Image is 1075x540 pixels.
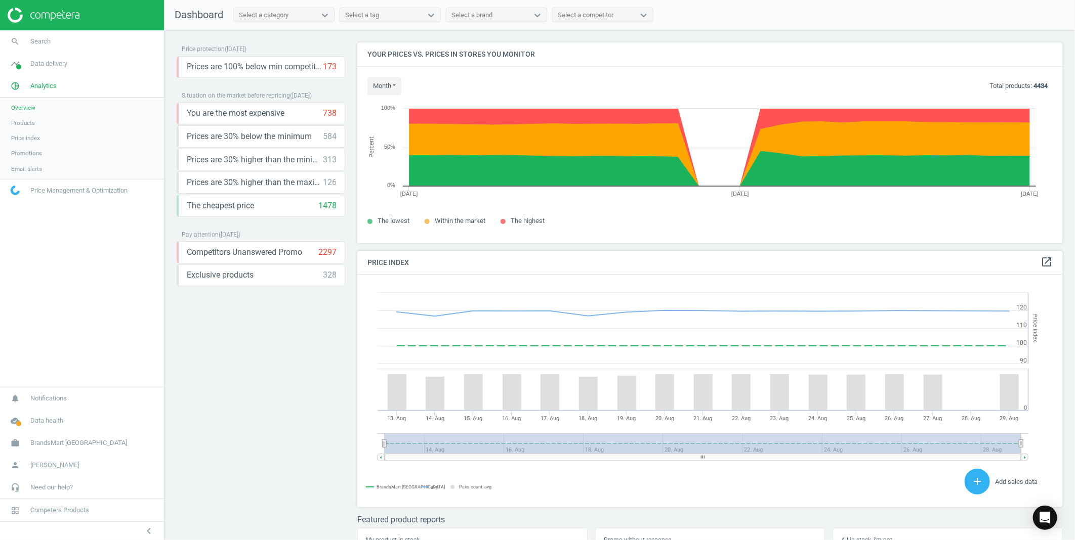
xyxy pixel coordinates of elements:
i: notifications [6,389,25,408]
p: Total products: [989,81,1048,91]
div: 1478 [318,200,337,211]
tspan: 23. Aug [770,415,789,422]
div: Select a brand [451,11,492,20]
tspan: 29. Aug [1000,415,1019,422]
tspan: 22. Aug [732,415,751,422]
text: 100% [381,105,395,111]
div: Select a competitor [558,11,613,20]
button: add [965,469,990,494]
tspan: 28. Aug [962,415,980,422]
span: ( [DATE] ) [219,231,240,238]
span: Exclusive products [187,269,254,281]
tspan: [DATE] [1021,191,1039,197]
span: Add sales data [995,478,1038,485]
span: You are the most expensive [187,108,284,119]
span: BrandsMart [GEOGRAPHIC_DATA] [30,438,127,447]
span: Situation on the market before repricing [182,92,290,99]
tspan: 16. Aug [502,415,521,422]
text: 50% [384,144,395,150]
span: Data delivery [30,59,67,68]
tspan: 14. Aug [426,415,444,422]
h3: Featured product reports [357,515,1063,524]
span: Prices are 30% higher than the maximal [187,177,323,188]
span: Prices are 100% below min competitor [187,61,323,72]
span: Price protection [182,46,225,53]
tspan: 17. Aug [541,415,559,422]
span: ( [DATE] ) [290,92,312,99]
span: The cheapest price [187,200,254,211]
tspan: avg [431,484,438,489]
button: chevron_left [136,524,161,537]
tspan: BrandsMart [GEOGRAPHIC_DATA] [377,484,445,489]
text: 0 [1024,404,1027,411]
tspan: 26. Aug [885,415,904,422]
text: 110 [1016,322,1027,329]
span: Notifications [30,394,67,403]
text: 0% [387,182,395,188]
tspan: 19. Aug [617,415,636,422]
i: work [6,433,25,453]
button: month [367,77,401,95]
span: Competitors Unanswered Promo [187,247,302,258]
tspan: Price Index [1032,314,1039,342]
div: Open Intercom Messenger [1033,506,1057,530]
div: 173 [323,61,337,72]
i: timeline [6,54,25,73]
h4: Your prices vs. prices in stores you monitor [357,42,1063,66]
span: The highest [511,217,545,224]
span: Prices are 30% higher than the minimum [187,154,323,165]
div: 2297 [318,247,337,258]
span: The lowest [378,217,409,224]
tspan: [DATE] [400,191,418,197]
i: open_in_new [1041,256,1053,268]
span: ( [DATE] ) [225,46,246,53]
a: open_in_new [1041,256,1053,269]
h4: Price Index [357,251,1063,275]
tspan: 24. Aug [808,415,827,422]
span: Products [11,119,35,127]
tspan: Pairs count: avg [459,484,491,489]
text: 100 [1016,339,1027,346]
tspan: 13. Aug [387,415,406,422]
span: Dashboard [175,9,223,21]
span: Pay attention [182,231,219,238]
text: 120 [1016,304,1027,311]
div: Select a category [239,11,288,20]
tspan: 18. Aug [579,415,598,422]
div: 328 [323,269,337,281]
img: ajHJNr6hYgQAAAAASUVORK5CYII= [8,8,79,23]
tspan: 15. Aug [464,415,483,422]
span: Data health [30,416,63,425]
div: 313 [323,154,337,165]
tspan: 25. Aug [847,415,865,422]
span: Email alerts [11,165,42,173]
div: 126 [323,177,337,188]
i: pie_chart_outlined [6,76,25,96]
i: cloud_done [6,411,25,430]
span: [PERSON_NAME] [30,461,79,470]
span: Need our help? [30,483,73,492]
span: Analytics [30,81,57,91]
img: wGWNvw8QSZomAAAAABJRU5ErkJggg== [11,186,20,195]
i: search [6,32,25,51]
tspan: 20. Aug [655,415,674,422]
tspan: Percent [368,137,375,158]
span: Prices are 30% below the minimum [187,131,312,142]
i: add [971,475,983,487]
tspan: [DATE] [731,191,749,197]
span: Price Management & Optimization [30,186,128,195]
div: 584 [323,131,337,142]
i: person [6,456,25,475]
span: Search [30,37,51,46]
span: Within the market [435,217,485,224]
span: Overview [11,104,35,112]
tspan: 21. Aug [693,415,712,422]
b: 4434 [1033,82,1048,89]
text: 90 [1020,357,1027,364]
span: Promotions [11,149,42,157]
i: chevron_left [143,525,155,537]
i: headset_mic [6,478,25,497]
div: Select a tag [345,11,379,20]
div: 738 [323,108,337,119]
tspan: 27. Aug [923,415,942,422]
